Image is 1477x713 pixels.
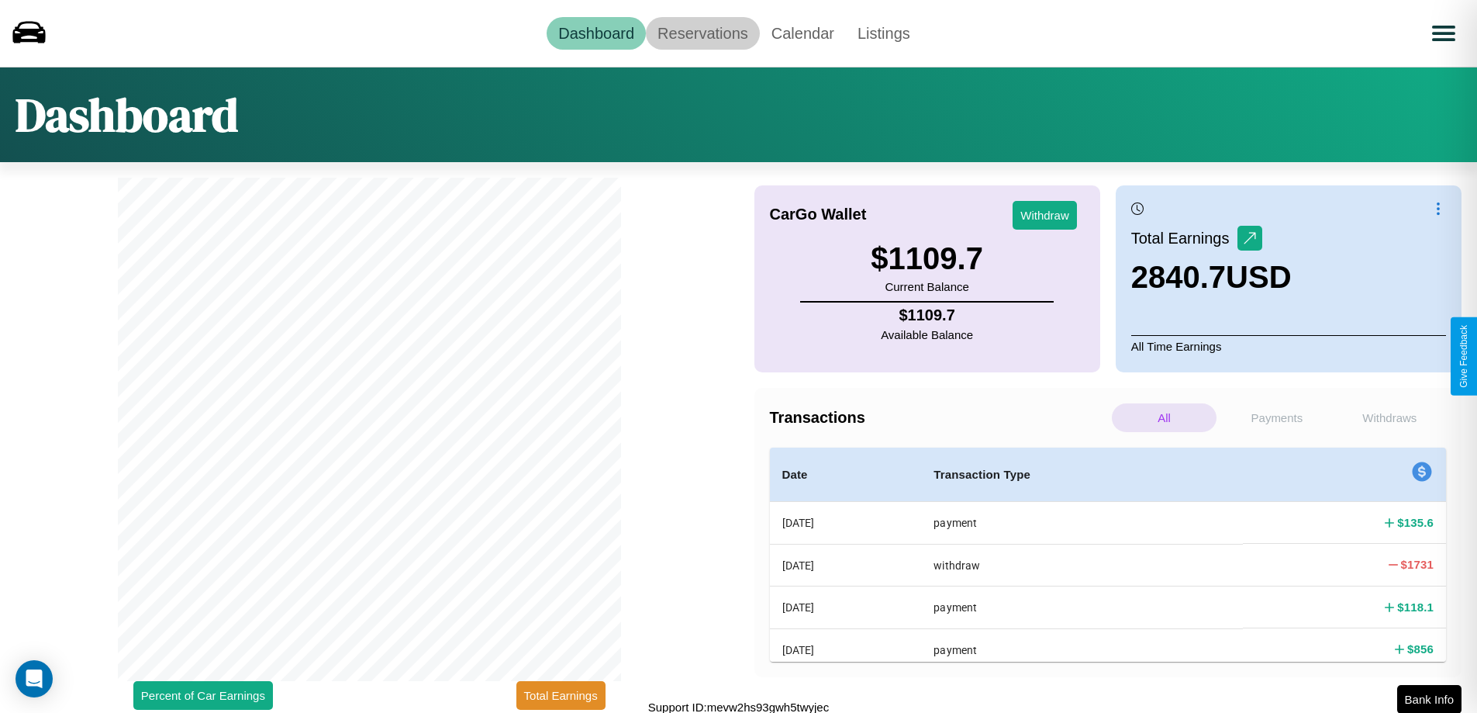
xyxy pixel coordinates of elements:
[881,306,973,324] h4: $ 1109.7
[921,628,1243,670] th: payment
[1397,514,1434,531] h4: $ 135.6
[1397,599,1434,615] h4: $ 118.1
[770,587,922,628] th: [DATE]
[1131,335,1446,357] p: All Time Earnings
[770,502,922,545] th: [DATE]
[770,206,867,223] h4: CarGo Wallet
[921,544,1243,586] th: withdraw
[133,681,273,710] button: Percent of Car Earnings
[1224,403,1329,432] p: Payments
[760,17,846,50] a: Calendar
[921,587,1243,628] th: payment
[871,276,983,297] p: Current Balance
[1458,325,1469,388] div: Give Feedback
[770,409,1108,427] h4: Transactions
[921,502,1243,545] th: payment
[933,466,1230,484] h4: Transaction Type
[1013,201,1077,230] button: Withdraw
[871,241,983,276] h3: $ 1109.7
[881,324,973,345] p: Available Balance
[1422,12,1465,55] button: Open menu
[1112,403,1216,432] p: All
[1407,641,1434,657] h4: $ 856
[770,544,922,586] th: [DATE]
[16,660,53,697] div: Open Intercom Messenger
[770,448,1447,712] table: simple table
[1131,260,1292,295] h3: 2840.7 USD
[547,17,646,50] a: Dashboard
[1337,403,1442,432] p: Withdraws
[1401,556,1434,573] h4: $ 1731
[846,17,922,50] a: Listings
[646,17,760,50] a: Reservations
[516,681,606,710] button: Total Earnings
[782,466,909,484] h4: Date
[770,628,922,670] th: [DATE]
[1131,224,1237,252] p: Total Earnings
[16,83,238,147] h1: Dashboard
